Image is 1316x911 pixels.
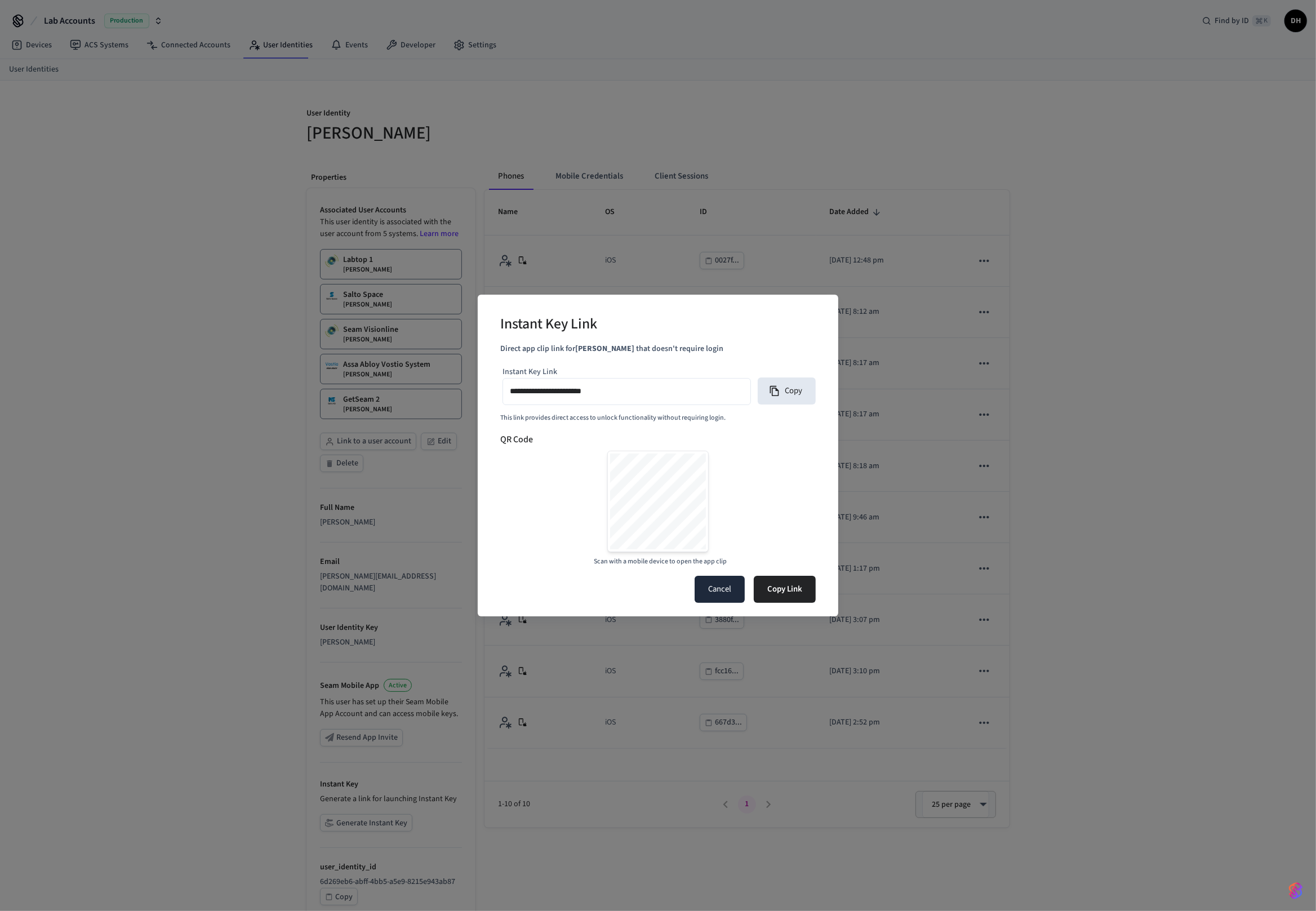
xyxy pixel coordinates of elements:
[575,343,634,354] strong: [PERSON_NAME]
[503,366,557,377] label: Instant Key Link
[500,308,597,343] h2: Instant Key Link
[500,343,816,355] p: Direct app clip link for that doesn't require login
[758,377,816,405] button: Copy
[500,413,726,423] span: This link provides direct access to unlock functionality without requiring login.
[500,433,816,446] h6: QR Code
[1289,882,1302,900] img: SeamLogoGradient.69752ec5.svg
[695,576,745,603] button: Cancel
[594,557,727,567] span: Scan with a mobile device to open the app clip
[754,576,816,603] button: Copy Link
